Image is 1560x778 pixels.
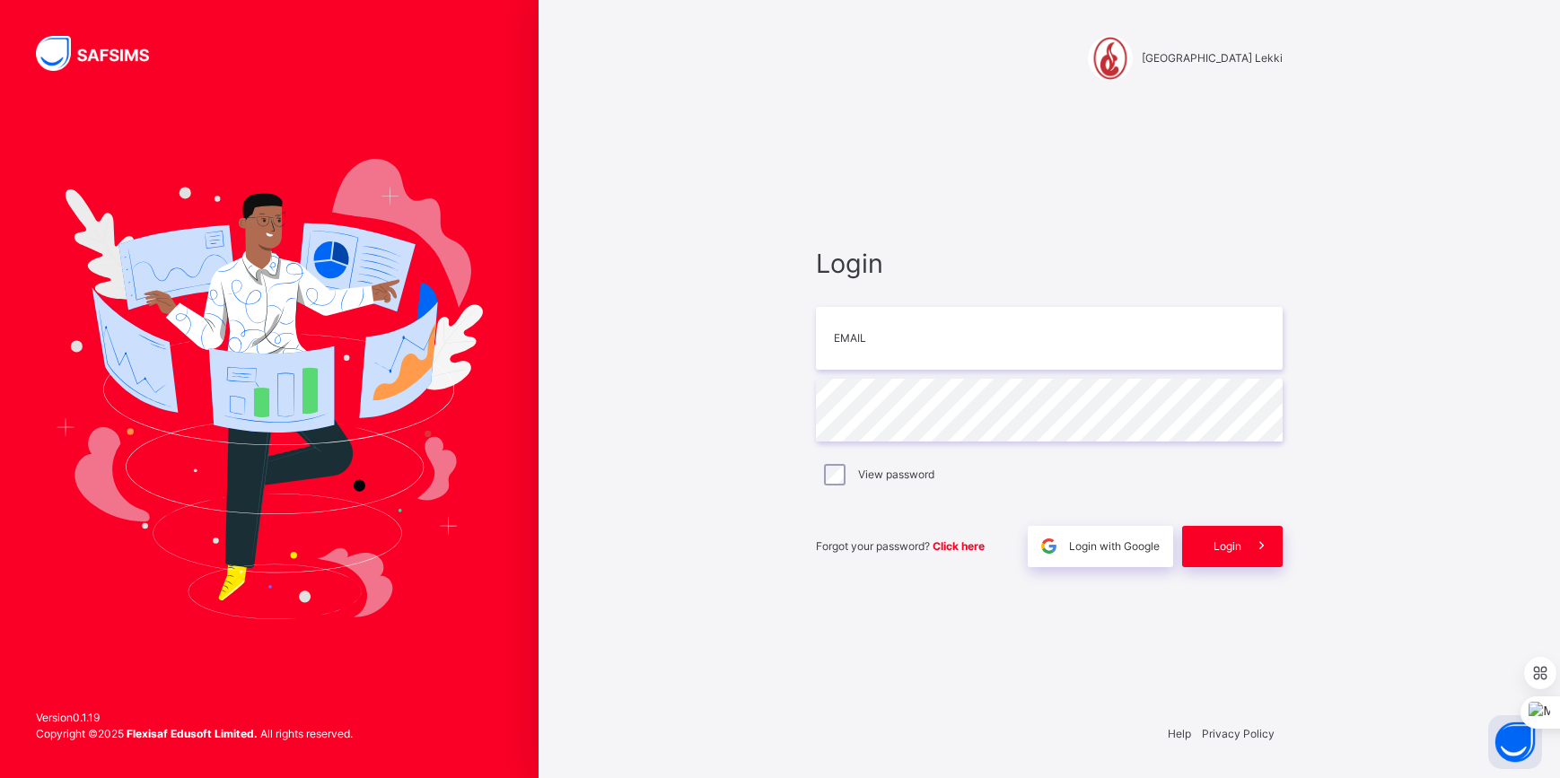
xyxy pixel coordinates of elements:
[1142,50,1283,66] span: [GEOGRAPHIC_DATA] Lekki
[56,159,483,618] img: Hero Image
[1488,715,1542,769] button: Open asap
[36,36,171,71] img: SAFSIMS Logo
[816,244,1283,283] span: Login
[127,727,258,740] strong: Flexisaf Edusoft Limited.
[36,710,353,726] span: Version 0.1.19
[1069,538,1160,555] span: Login with Google
[816,539,985,553] span: Forgot your password?
[858,467,934,483] label: View password
[1214,538,1241,555] span: Login
[36,727,353,740] span: Copyright © 2025 All rights reserved.
[1039,536,1059,556] img: google.396cfc9801f0270233282035f929180a.svg
[933,539,985,553] a: Click here
[1202,727,1275,740] a: Privacy Policy
[1168,727,1191,740] a: Help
